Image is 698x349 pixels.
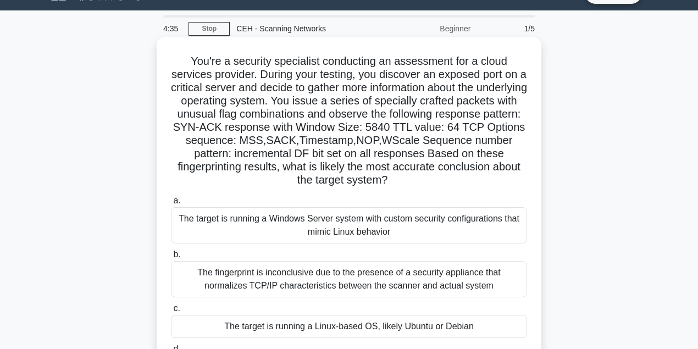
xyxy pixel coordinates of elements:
h5: You're a security specialist conducting an assessment for a cloud services provider. During your ... [170,54,528,187]
div: 1/5 [477,18,541,40]
div: Beginner [381,18,477,40]
div: The target is running a Windows Server system with custom security configurations that mimic Linu... [171,207,527,243]
div: 4:35 [157,18,189,40]
span: a. [173,196,180,205]
div: CEH - Scanning Networks [230,18,381,40]
div: The target is running a Linux-based OS, likely Ubuntu or Debian [171,315,527,338]
span: c. [173,303,180,313]
span: b. [173,250,180,259]
a: Stop [189,22,230,36]
div: The fingerprint is inconclusive due to the presence of a security appliance that normalizes TCP/I... [171,261,527,297]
